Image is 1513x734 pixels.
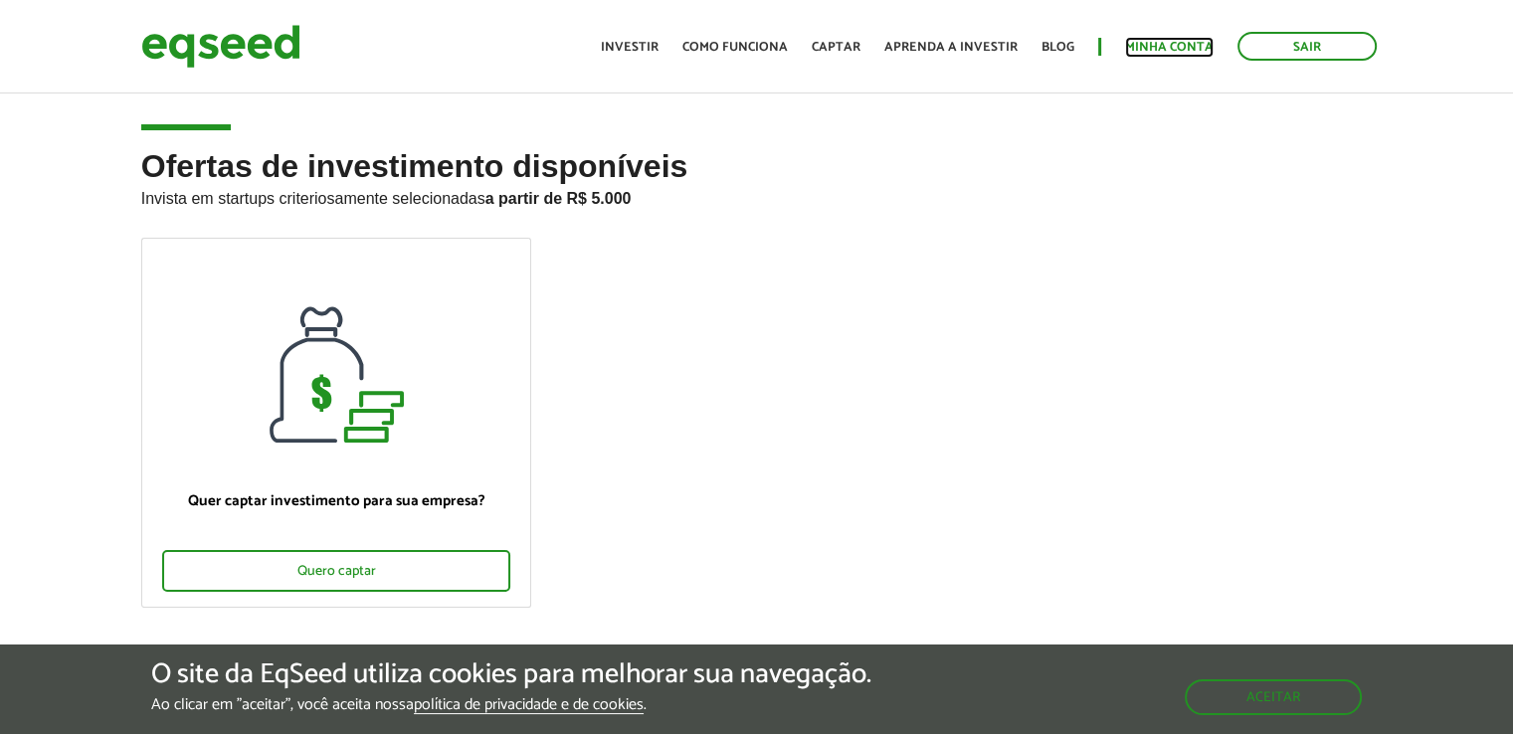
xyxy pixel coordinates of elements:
[1041,41,1074,54] a: Blog
[884,41,1018,54] a: Aprenda a investir
[601,41,659,54] a: Investir
[162,550,511,592] div: Quero captar
[414,697,644,714] a: política de privacidade e de cookies
[151,659,871,690] h5: O site da EqSeed utiliza cookies para melhorar sua navegação.
[682,41,788,54] a: Como funciona
[162,492,511,510] p: Quer captar investimento para sua empresa?
[485,190,632,207] strong: a partir de R$ 5.000
[151,695,871,714] p: Ao clicar em "aceitar", você aceita nossa .
[1125,41,1214,54] a: Minha conta
[141,238,532,608] a: Quer captar investimento para sua empresa? Quero captar
[141,184,1373,208] p: Invista em startups criteriosamente selecionadas
[1237,32,1377,61] a: Sair
[141,20,300,73] img: EqSeed
[812,41,860,54] a: Captar
[1185,679,1362,715] button: Aceitar
[141,149,1373,238] h2: Ofertas de investimento disponíveis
